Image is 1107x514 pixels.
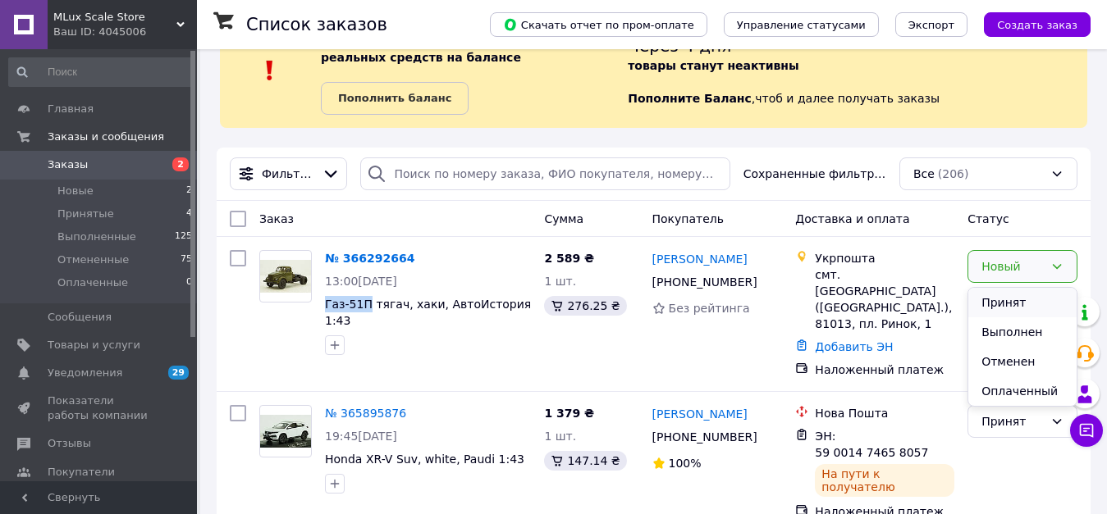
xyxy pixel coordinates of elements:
div: Новый [981,257,1044,275]
span: Отмененные [57,252,129,267]
a: № 365895876 [325,407,406,420]
img: Фото товару [260,260,311,293]
button: Управление статусами [724,12,879,37]
input: Поиск [8,57,194,87]
span: 2 589 ₴ [544,252,594,265]
span: Скачать отчет по пром-оплате [503,17,694,32]
a: [PERSON_NAME] [652,406,748,422]
span: Принятые [57,207,114,221]
img: Фото товару [260,415,311,448]
span: Управление статусами [737,19,866,31]
span: Главная [48,102,94,116]
span: Создать заказ [997,19,1077,31]
button: Экспорт [895,12,967,37]
div: смт. [GEOGRAPHIC_DATA] ([GEOGRAPHIC_DATA].), 81013, пл. Ринок, 1 [815,266,954,332]
span: 1 шт. [544,430,576,443]
span: Новые [57,184,94,198]
span: 2 [186,184,192,198]
div: Принят [981,412,1044,430]
div: Укрпошта [815,250,954,266]
span: Товары и услуги [48,338,140,353]
button: Чат с покупателем [1070,414,1103,447]
span: 19:45[DATE] [325,430,397,443]
span: Покупатель [652,212,725,225]
div: [PHONE_NUMBER] [649,271,761,293]
div: , чтоб и далее получать заказы [628,26,1087,115]
b: товары станут неактивны [628,59,798,72]
div: 276.25 ₴ [544,296,626,316]
span: Уведомления [48,366,122,380]
span: 2 [172,157,189,171]
div: Ваш ID: 4045006 [53,25,197,39]
span: Сумма [544,212,583,225]
span: Без рейтинга [669,302,750,315]
span: Заказы [48,157,88,172]
li: Выполнен [968,317,1077,347]
a: [PERSON_NAME] [652,251,748,267]
span: Статус [967,212,1009,225]
div: Наложенный платеж [815,362,954,378]
span: Покупатели [48,465,115,480]
a: Добавить ЭН [815,340,893,353]
span: ЭН: 59 0014 7465 8057 [815,430,928,459]
span: 1 379 ₴ [544,407,594,420]
a: Honda XR-V Suv, white, Paudi 1:43 [325,453,524,466]
span: Заказы и сообщения [48,130,164,144]
a: Создать заказ [967,17,1091,30]
span: Показатели работы компании [48,393,152,423]
a: Пополнить баланс [321,82,469,115]
a: Фото товару [259,405,312,457]
input: Поиск по номеру заказа, ФИО покупателя, номеру телефона, Email, номеру накладной [360,157,730,190]
div: [PHONE_NUMBER] [649,425,761,448]
span: 1 шт. [544,275,576,288]
button: Скачать отчет по пром-оплате [490,12,707,37]
li: Отменен [968,347,1077,376]
span: 75 [181,252,192,267]
span: MLux Scale Store [53,10,176,25]
span: 4 [186,207,192,221]
span: (206) [938,167,969,180]
div: Нова Пошта [815,405,954,421]
span: Фильтры [262,166,315,182]
li: Принят [968,288,1077,317]
span: 29 [168,366,189,380]
span: Экспорт [908,19,954,31]
li: Оплаченный [968,376,1077,406]
span: Сообщения [48,310,112,325]
span: 125 [175,230,192,244]
span: Выполненные [57,230,136,244]
a: № 366292664 [325,252,414,265]
span: Отзывы [48,436,91,451]
span: Сохраненные фильтры: [743,166,886,182]
a: Газ-51П тягач, хаки, АвтоИстория 1:43 [325,298,531,327]
span: Оплаченные [57,275,128,290]
span: Доставка и оплата [795,212,909,225]
h1: Список заказов [246,15,387,34]
span: 100% [669,457,702,470]
b: Пополнить баланс [338,92,451,104]
b: реальных средств на балансе [321,51,521,64]
span: 0 [186,275,192,290]
a: Фото товару [259,250,312,302]
span: Заказ [259,212,294,225]
span: Все [913,166,935,182]
div: 147.14 ₴ [544,451,626,471]
img: :exclamation: [258,58,282,83]
span: 13:00[DATE] [325,275,397,288]
div: На пути к получателю [815,464,954,497]
button: Создать заказ [984,12,1091,37]
b: Пополните Баланс [628,92,752,105]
